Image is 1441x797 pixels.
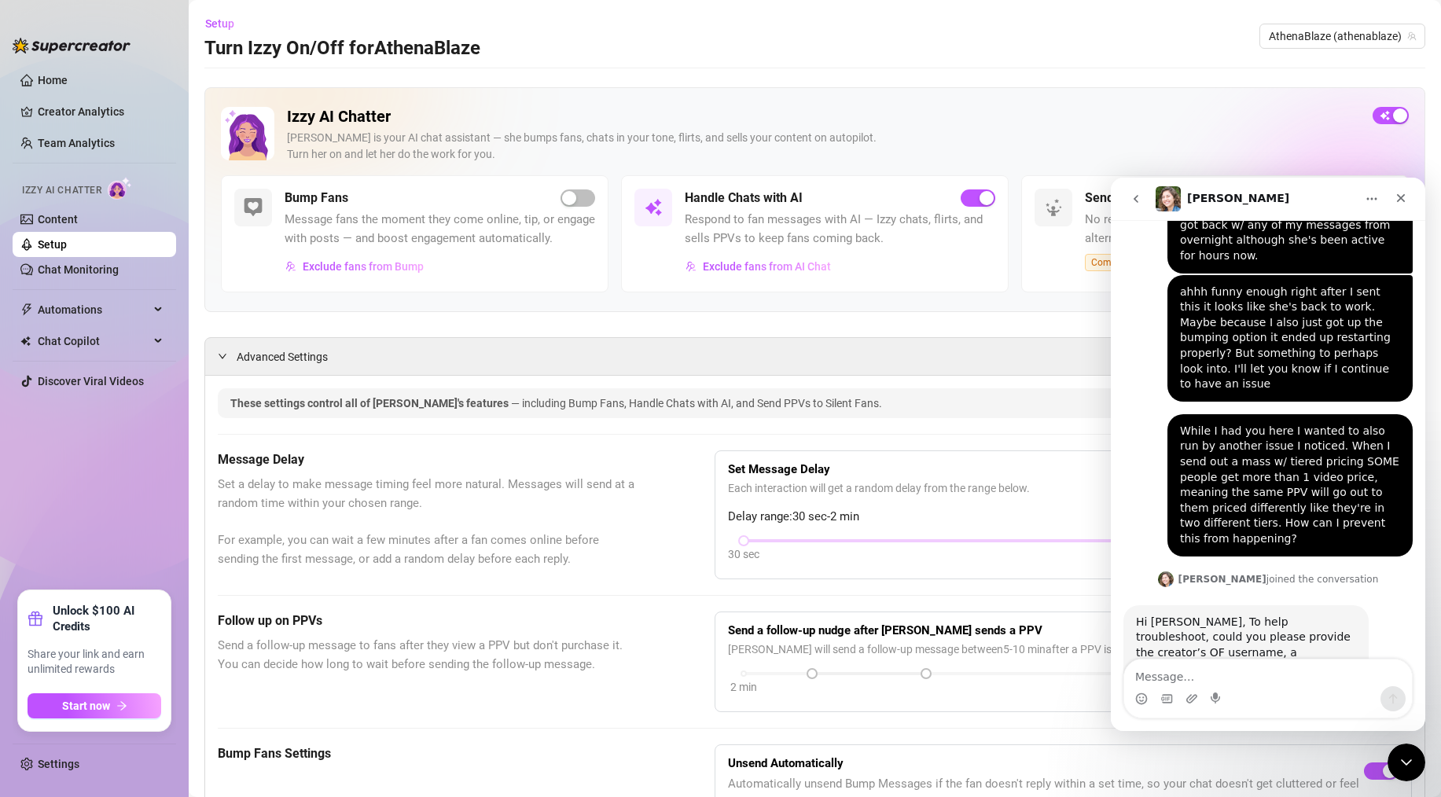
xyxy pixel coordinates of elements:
[38,213,78,226] a: Content
[244,198,263,217] img: svg%3e
[728,623,1042,637] strong: Send a follow-up nudge after [PERSON_NAME] sends a PPV
[728,641,1399,658] span: [PERSON_NAME] will send a follow-up message between 5 - 10 min after a PPV is sent and the fan do...
[644,198,663,217] img: svg%3e
[218,351,227,361] span: expanded
[28,647,161,678] span: Share your link and earn unlimited rewards
[1085,254,1156,271] span: Coming Soon
[728,545,759,563] div: 30 sec
[25,437,245,530] div: Hi [PERSON_NAME], To help troubleshoot, could you please provide the creator’s OF username, a scr...
[116,700,127,711] span: arrow-right
[685,189,803,208] h5: Handle Chats with AI
[218,744,636,763] h5: Bump Fans Settings
[287,130,1360,163] div: [PERSON_NAME] is your AI chat assistant — she bumps fans, chats in your tone, flirts, and sells y...
[728,756,844,770] strong: Unsend Automatically
[24,515,37,527] button: Emoji picker
[1085,189,1227,208] h5: Send PPVs to Silent Fans
[686,261,697,272] img: svg%3e
[38,263,119,276] a: Chat Monitoring
[730,678,757,696] div: 2 min
[62,700,110,712] span: Start now
[22,183,101,198] span: Izzy AI Chatter
[13,38,130,53] img: logo-BBDzfeDw.svg
[221,107,274,160] img: Izzy AI Chatter
[38,329,149,354] span: Chat Copilot
[1269,24,1416,48] span: AthenaBlaze (athenablaze)
[218,450,636,469] h5: Message Delay
[287,107,1360,127] h2: Izzy AI Chatter
[1044,198,1063,217] img: svg%3e
[20,303,33,316] span: thunderbolt
[205,17,234,30] span: Setup
[38,375,144,387] a: Discover Viral Videos
[1085,211,1395,248] span: No reply from a fan? Try a smart, personal PPV — a better alternative to mass messages.
[38,758,79,770] a: Settings
[108,177,132,200] img: AI Chatter
[1388,744,1425,781] iframe: Intercom live chat
[218,612,636,630] h5: Follow up on PPVs
[230,397,511,410] span: These settings control all of [PERSON_NAME]'s features
[728,479,1399,497] span: Each interaction will get a random delay from the range below.
[285,211,595,248] span: Message fans the moment they come online, tip, or engage with posts — and boost engagement automa...
[685,211,995,248] span: Respond to fan messages with AI — Izzy chats, flirts, and sells PPVs to keep fans coming back.
[728,508,1399,527] span: Delay range: 30 sec - 2 min
[100,515,112,527] button: Start recording
[38,297,149,322] span: Automations
[13,428,258,539] div: Hi [PERSON_NAME], To help troubleshoot, could you please provide the creator’s OF username, a scr...
[285,189,348,208] h5: Bump Fans
[28,693,161,718] button: Start nowarrow-right
[218,347,237,365] div: expanded
[204,36,480,61] h3: Turn Izzy On/Off for AthenaBlaze
[703,260,831,273] span: Exclude fans from AI Chat
[204,11,247,36] button: Setup
[728,462,830,476] strong: Set Message Delay
[511,397,882,410] span: — including Bump Fans, Handle Chats with AI, and Send PPVs to Silent Fans.
[38,238,67,251] a: Setup
[50,515,62,527] button: Gif picker
[237,348,328,365] span: Advanced Settings
[1407,31,1417,41] span: team
[13,428,302,574] div: Ella says…
[38,74,68,86] a: Home
[20,336,31,347] img: Chat Copilot
[75,515,87,527] button: Upload attachment
[218,637,636,674] span: Send a follow-up message to fans after they view a PPV but don't purchase it. You can decide how ...
[1111,178,1425,731] iframe: Intercom live chat
[28,611,43,626] span: gift
[218,476,636,568] span: Set a delay to make message timing feel more natural. Messages will send at a random time within ...
[270,509,295,534] button: Send a message…
[38,137,115,149] a: Team Analytics
[285,254,425,279] button: Exclude fans from Bump
[38,99,164,124] a: Creator Analytics
[685,254,832,279] button: Exclude fans from AI Chat
[13,482,301,509] textarea: Message…
[303,260,424,273] span: Exclude fans from Bump
[285,261,296,272] img: svg%3e
[53,603,161,634] strong: Unlock $100 AI Credits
